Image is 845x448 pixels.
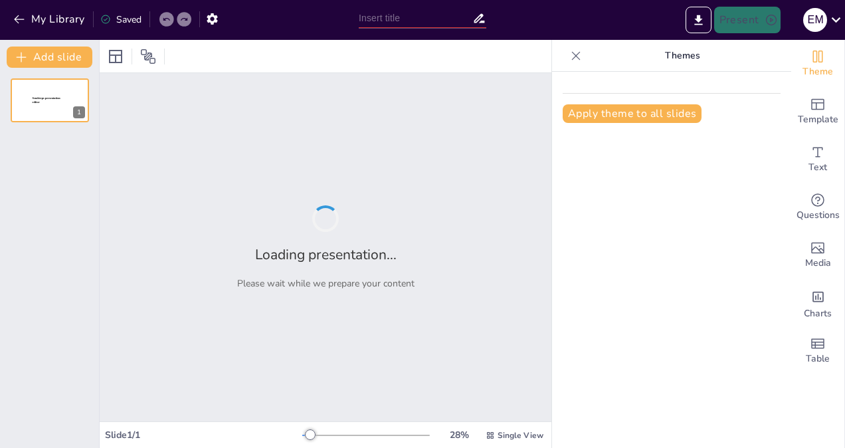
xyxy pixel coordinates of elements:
[805,256,831,271] span: Media
[140,49,156,64] span: Position
[498,430,543,441] span: Single View
[359,9,472,28] input: Insert title
[806,352,830,366] span: Table
[791,327,844,375] div: Add a table
[686,7,711,33] button: Export to PowerPoint
[587,40,778,72] p: Themes
[443,429,475,441] div: 28 %
[10,9,90,30] button: My Library
[791,88,844,136] div: Add ready made slides
[797,208,840,223] span: Questions
[563,104,702,123] button: Apply theme to all slides
[105,46,126,67] div: Layout
[7,47,92,68] button: Add slide
[11,78,89,122] div: 1
[803,7,827,33] button: E M
[802,64,833,79] span: Theme
[804,306,832,321] span: Charts
[105,429,302,441] div: Slide 1 / 1
[73,106,85,118] div: 1
[803,8,827,32] div: E M
[714,7,781,33] button: Present
[791,183,844,231] div: Get real-time input from your audience
[100,13,141,26] div: Saved
[798,112,838,127] span: Template
[791,40,844,88] div: Change the overall theme
[237,277,415,290] p: Please wait while we prepare your content
[808,160,827,175] span: Text
[255,245,397,264] h2: Loading presentation...
[791,231,844,279] div: Add images, graphics, shapes or video
[33,97,60,104] span: Sendsteps presentation editor
[791,136,844,183] div: Add text boxes
[791,279,844,327] div: Add charts and graphs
